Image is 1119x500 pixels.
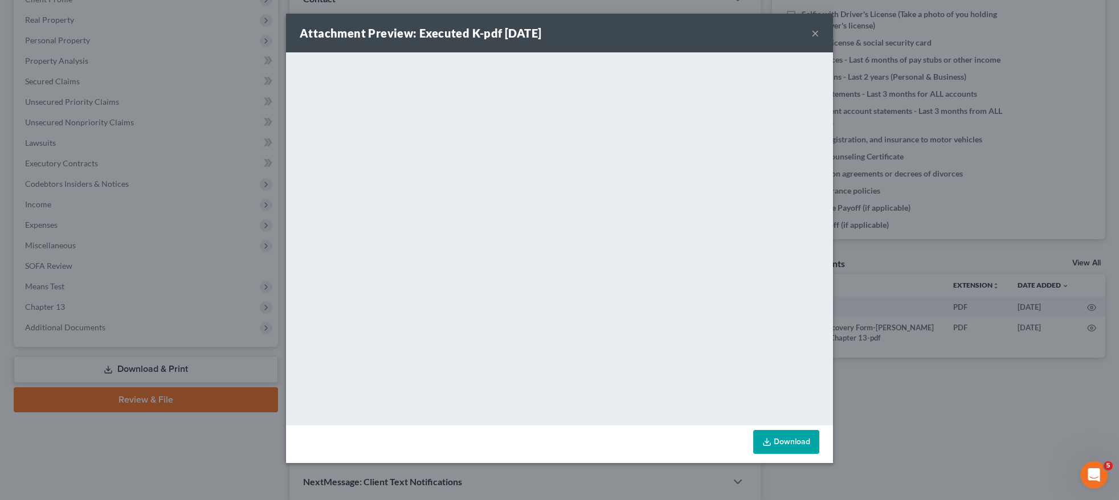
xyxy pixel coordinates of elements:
iframe: <object ng-attr-data='[URL][DOMAIN_NAME]' type='application/pdf' width='100%' height='650px'></ob... [286,52,833,423]
strong: Attachment Preview: Executed K-pdf [DATE] [300,26,541,40]
span: 5 [1104,461,1113,470]
a: Download [753,430,819,454]
button: × [811,26,819,40]
iframe: Intercom live chat [1080,461,1108,489]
